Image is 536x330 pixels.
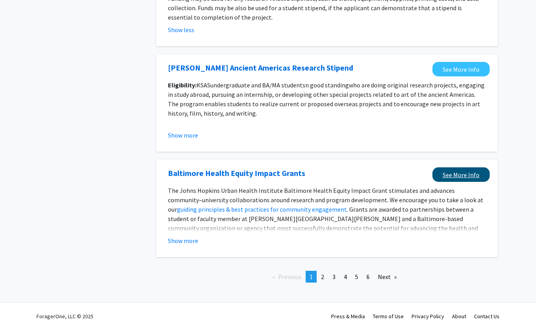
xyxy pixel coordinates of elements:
a: Opens in a new tab [432,62,490,76]
a: Privacy Policy [412,313,444,320]
span: 1 [310,273,313,281]
span: Previous [278,273,301,281]
a: Press & Media [331,313,365,320]
a: Opens in a new tab [432,167,490,182]
iframe: Chat [6,295,33,324]
button: Show more [168,236,198,245]
a: Opens in a new tab [168,167,305,179]
span: 4 [344,273,347,281]
a: guiding principles & best practices for community engagement [177,205,347,213]
a: Contact Us [474,313,500,320]
span: 3 [332,273,335,281]
button: Show less [168,25,194,34]
span: The Johns Hopkins Urban Health Institute Baltimore Health Equity Impact Grant stimulates and adva... [168,187,483,213]
span: undergraduate and BA/MA students [210,81,305,89]
strong: Eligibility: [168,81,197,89]
span: 2 [321,273,324,281]
a: Opens in a new tab [168,62,353,74]
span: 5 [355,273,358,281]
div: ForagerOne, LLC © 2025 [36,303,93,330]
span: 6 [366,273,370,281]
p: KSAS n good standing [168,80,486,118]
a: Terms of Use [373,313,404,320]
a: Next page [374,271,401,283]
a: About [452,313,466,320]
ul: Pagination [156,271,498,283]
button: Show more [168,131,198,140]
